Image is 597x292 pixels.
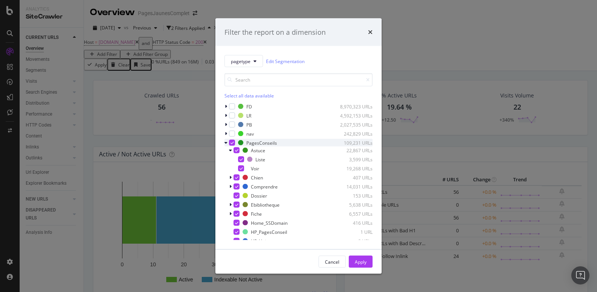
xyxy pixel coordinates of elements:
div: 22,867 URLs [336,147,373,153]
div: 407 URLs [336,174,373,181]
div: nav [246,130,254,137]
div: FD [246,103,252,110]
div: 14,031 URLs [336,183,373,190]
div: Chien [251,174,263,181]
div: PB [246,121,252,128]
div: Apply [355,258,367,265]
div: 8,970,323 URLs [336,103,373,110]
div: Cancel [325,258,339,265]
div: 1 URL [336,229,373,235]
span: pagetype [231,58,251,64]
div: 416 URLs [336,219,373,226]
div: Comprendre [251,183,278,190]
div: 8 URLs [336,238,373,244]
div: 4,592,153 URLs [336,112,373,119]
div: PagesConseils [246,139,277,146]
div: Home_SSDomain [251,219,288,226]
div: modal [215,18,382,274]
div: Astuce [251,147,265,153]
div: HP_PagesConseil [251,229,287,235]
div: 3,599 URLs [336,156,373,162]
div: 6,557 URLs [336,210,373,217]
button: Apply [349,256,373,268]
div: 242,829 URLs [336,130,373,137]
button: Cancel [319,256,346,268]
div: Select all data available [224,93,373,99]
a: Edit Segmentation [266,57,305,65]
div: HP_Univers [251,238,275,244]
div: 5,638 URLs [336,201,373,208]
input: Search [224,73,373,87]
div: Open Intercom Messenger [571,266,589,284]
div: Filter the report on a dimension [224,27,326,37]
div: Ebibliotheque [251,201,280,208]
div: 109,231 URLs [336,139,373,146]
div: Dossier [251,192,267,199]
div: 2,027,535 URLs [336,121,373,128]
div: LR [246,112,251,119]
div: Liste [255,156,265,162]
div: Fiche [251,210,262,217]
button: pagetype [224,55,263,67]
div: 153 URLs [336,192,373,199]
div: times [368,27,373,37]
div: 19,268 URLs [336,165,373,171]
div: Voir [251,165,259,171]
